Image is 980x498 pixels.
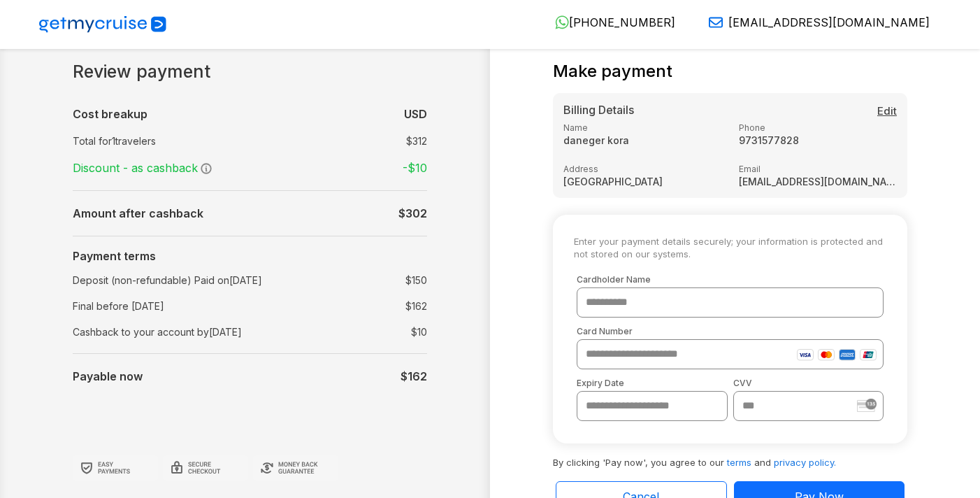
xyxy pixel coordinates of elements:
td: : [303,362,310,390]
strong: [GEOGRAPHIC_DATA] [563,176,722,187]
small: Enter your payment details securely; your information is protected and not stored on our systems. [574,236,886,260]
img: WhatsApp [555,15,569,29]
h5: Billing Details [563,104,897,117]
td: : [303,100,310,128]
span: [EMAIL_ADDRESS][DOMAIN_NAME] [728,15,930,29]
label: Address [563,164,722,174]
td: $ 10 [330,322,427,342]
b: $162 [401,369,427,383]
label: Expiry Date [577,378,728,388]
h1: Review payment [73,62,427,83]
strong: daneger kora [563,134,722,146]
label: Phone [739,122,898,133]
p: By clicking 'Pay now', you agree to our and [553,443,907,470]
td: Final before [DATE] [73,293,303,319]
label: Email [739,164,898,174]
b: Payable now [73,369,143,383]
strong: [EMAIL_ADDRESS][DOMAIN_NAME] [739,176,898,187]
a: privacy policy. [774,457,836,468]
label: Cardholder Name [577,274,884,285]
td: : [303,154,310,182]
h4: Make payment [553,62,672,82]
strong: -$ 10 [403,161,427,175]
a: [EMAIL_ADDRESS][DOMAIN_NAME] [698,15,930,29]
b: Cost breakup [73,107,147,121]
td: : [303,128,310,154]
span: Discount - as cashback [73,161,200,175]
td: : [303,199,310,227]
td: : [303,293,310,319]
td: Cashback to your account by [DATE] [73,319,303,345]
img: card-icons [797,349,877,361]
td: : [303,267,310,293]
label: CVV [733,378,884,388]
b: Amount after cashback [73,206,203,220]
b: Payment terms [73,249,156,263]
a: terms [727,457,751,468]
b: USD [404,107,427,121]
td: Deposit (non-refundable) Paid on [DATE] [73,267,303,293]
label: Name [563,122,722,133]
strong: 9731577828 [739,134,898,146]
label: Card Number [577,326,884,336]
td: : [303,319,310,345]
img: Email [709,15,723,29]
button: Edit [877,104,897,120]
td: Total for 1 travelers [73,128,303,154]
img: stripe [857,399,877,412]
td: $ 312 [330,131,427,151]
td: $ 162 [330,296,427,316]
a: [PHONE_NUMBER] [544,15,675,29]
b: $ 302 [398,206,427,220]
td: $ 150 [330,270,427,290]
span: [PHONE_NUMBER] [569,15,675,29]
